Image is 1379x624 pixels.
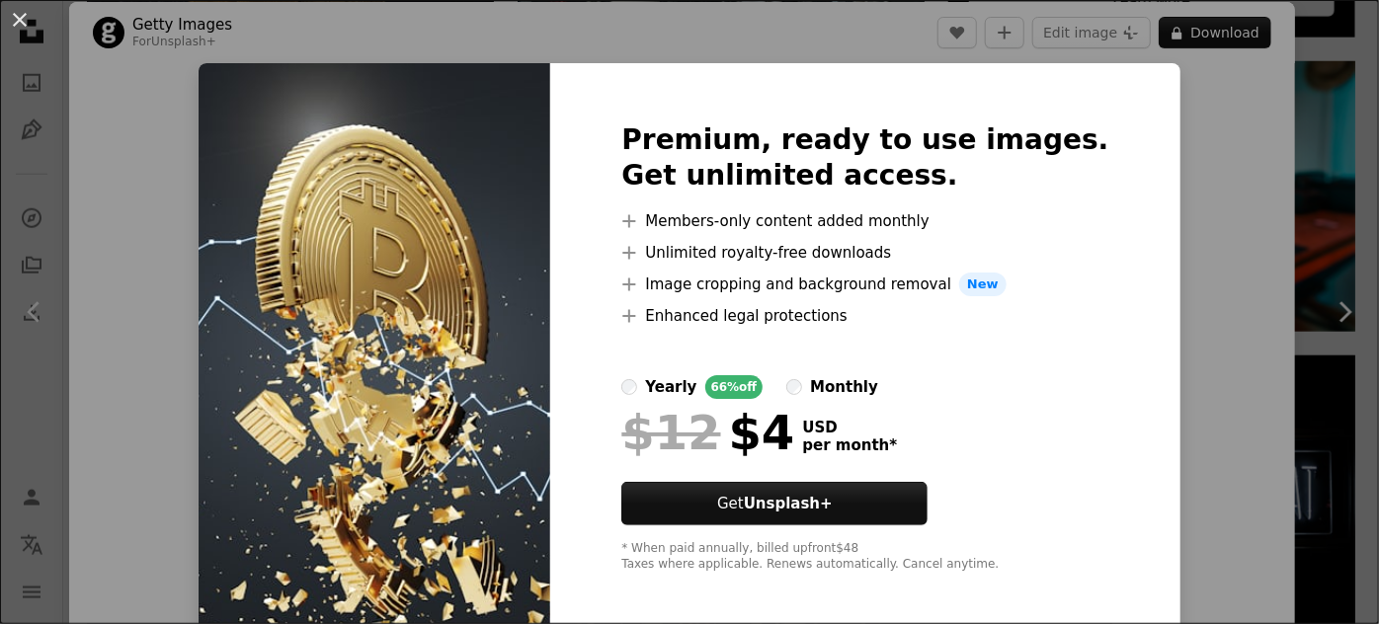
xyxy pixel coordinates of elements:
[621,122,1108,194] h2: Premium, ready to use images. Get unlimited access.
[802,436,897,454] span: per month *
[621,407,794,458] div: $4
[621,209,1108,233] li: Members-only content added monthly
[621,541,1108,573] div: * When paid annually, billed upfront $48 Taxes where applicable. Renews automatically. Cancel any...
[621,379,637,395] input: yearly66%off
[621,482,928,525] button: GetUnsplash+
[802,419,897,436] span: USD
[621,241,1108,265] li: Unlimited royalty-free downloads
[959,273,1007,296] span: New
[810,375,878,399] div: monthly
[786,379,802,395] input: monthly
[621,273,1108,296] li: Image cropping and background removal
[705,375,764,399] div: 66% off
[645,375,696,399] div: yearly
[744,495,833,512] strong: Unsplash+
[621,407,720,458] span: $12
[621,304,1108,328] li: Enhanced legal protections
